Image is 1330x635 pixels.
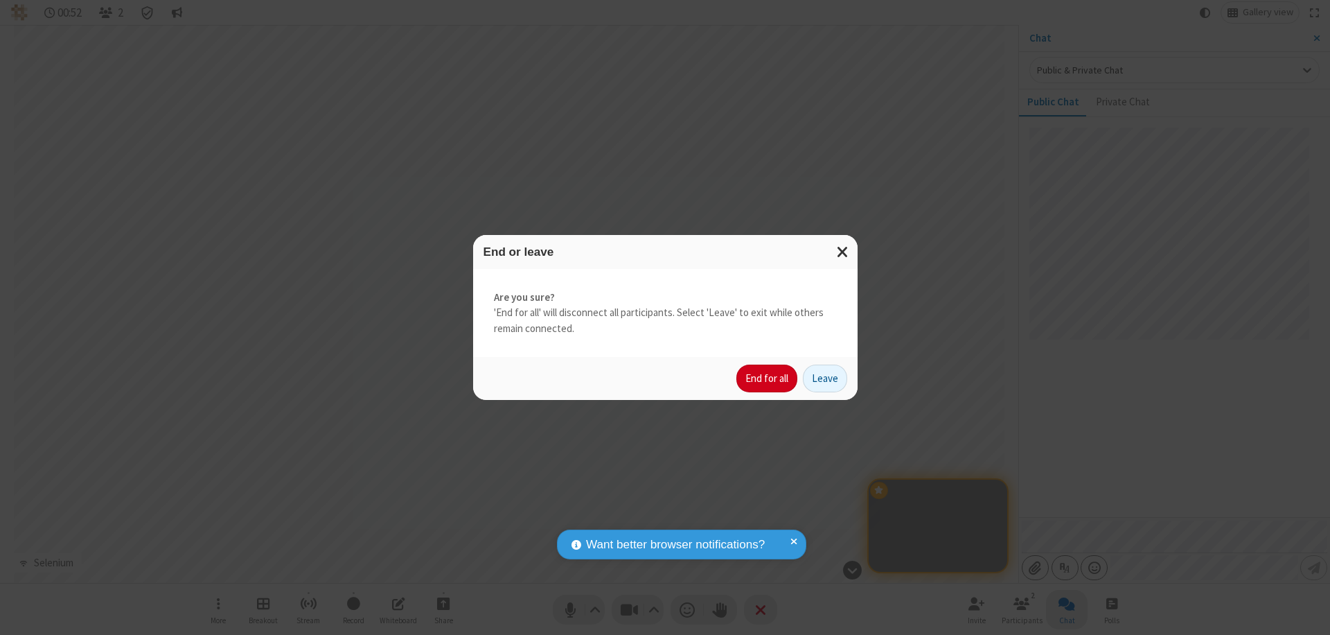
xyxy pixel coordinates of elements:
strong: Are you sure? [494,290,837,306]
h3: End or leave [484,245,847,259]
div: 'End for all' will disconnect all participants. Select 'Leave' to exit while others remain connec... [473,269,858,358]
span: Want better browser notifications? [586,536,765,554]
button: Close modal [828,235,858,269]
button: End for all [736,365,797,392]
button: Leave [803,365,847,392]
